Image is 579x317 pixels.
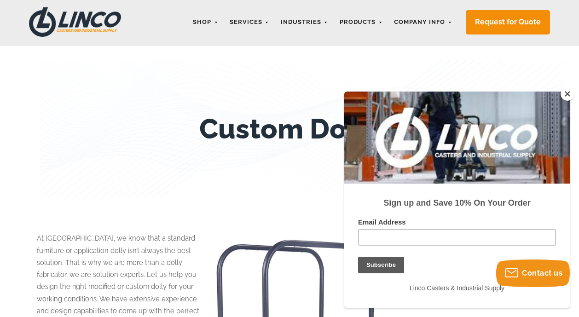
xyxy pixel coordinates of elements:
[65,193,160,200] span: Linco Casters & Industrial Supply
[199,113,403,145] h1: Custom Dollies
[522,269,562,277] span: Contact us
[389,13,457,31] a: Company Info
[29,7,121,37] img: LINCO CASTERS & INDUSTRIAL SUPPLY
[276,13,333,31] a: Industries
[496,259,570,287] button: Contact us
[188,13,223,31] a: Shop
[14,165,60,182] input: Subscribe
[10,14,56,30] button: Subscribe
[561,87,574,101] button: Close
[335,13,388,31] a: Products
[14,127,212,138] label: Email Address
[466,10,550,35] a: Request for Quote
[39,107,186,116] strong: Sign up and Save 10% On Your Order
[225,13,274,31] a: Services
